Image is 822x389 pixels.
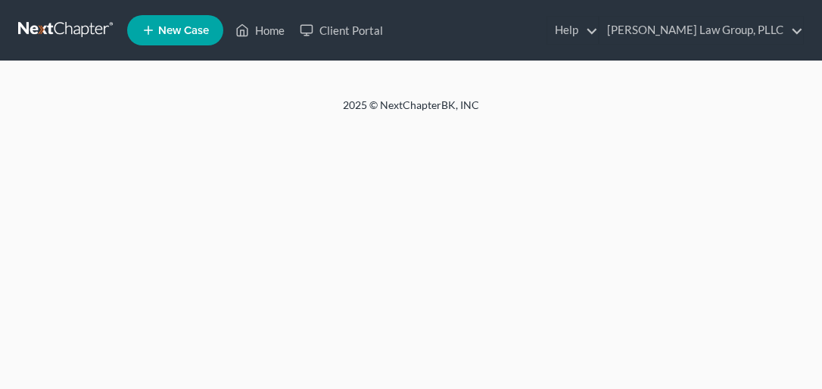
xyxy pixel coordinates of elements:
[599,17,803,44] a: [PERSON_NAME] Law Group, PLLC
[292,17,391,44] a: Client Portal
[228,17,292,44] a: Home
[547,17,598,44] a: Help
[127,15,223,45] new-legal-case-button: New Case
[48,98,774,125] div: 2025 © NextChapterBK, INC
